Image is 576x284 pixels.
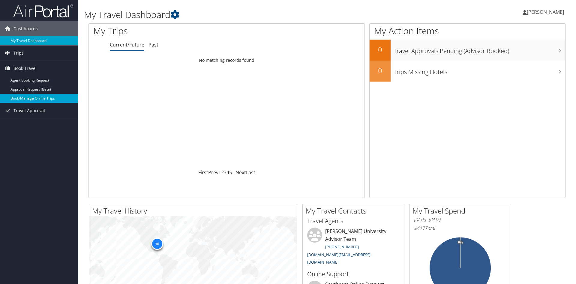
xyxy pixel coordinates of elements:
[414,225,425,232] span: $417
[394,65,565,76] h3: Trips Missing Hotels
[13,46,24,61] span: Trips
[92,206,297,216] h2: My Travel History
[151,238,163,250] div: 10
[412,206,511,216] h2: My Travel Spend
[224,169,226,176] a: 3
[523,3,570,21] a: [PERSON_NAME]
[306,206,404,216] h2: My Travel Contacts
[304,228,403,268] li: [PERSON_NAME] University Advisor Team
[370,65,391,76] h2: 0
[84,8,408,21] h1: My Travel Dashboard
[307,252,370,265] a: [DOMAIN_NAME][EMAIL_ADDRESS][DOMAIN_NAME]
[13,103,45,118] span: Travel Approval
[414,217,506,223] h6: [DATE] - [DATE]
[370,44,391,55] h2: 0
[221,169,224,176] a: 2
[93,25,245,37] h1: My Trips
[229,169,232,176] a: 5
[394,44,565,55] h3: Travel Approvals Pending (Advisor Booked)
[414,225,506,232] h6: Total
[13,21,38,36] span: Dashboards
[208,169,218,176] a: Prev
[13,61,37,76] span: Book Travel
[110,41,144,48] a: Current/Future
[148,41,158,48] a: Past
[235,169,246,176] a: Next
[226,169,229,176] a: 4
[370,40,565,61] a: 0Travel Approvals Pending (Advisor Booked)
[246,169,255,176] a: Last
[218,169,221,176] a: 1
[370,25,565,37] h1: My Action Items
[307,270,400,278] h3: Online Support
[325,244,359,250] a: [PHONE_NUMBER]
[370,61,565,82] a: 0Trips Missing Hotels
[527,9,564,15] span: [PERSON_NAME]
[89,55,364,66] td: No matching records found
[307,217,400,225] h3: Travel Agents
[198,169,208,176] a: First
[458,241,463,244] tspan: 0%
[232,169,235,176] span: …
[13,4,73,18] img: airportal-logo.png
